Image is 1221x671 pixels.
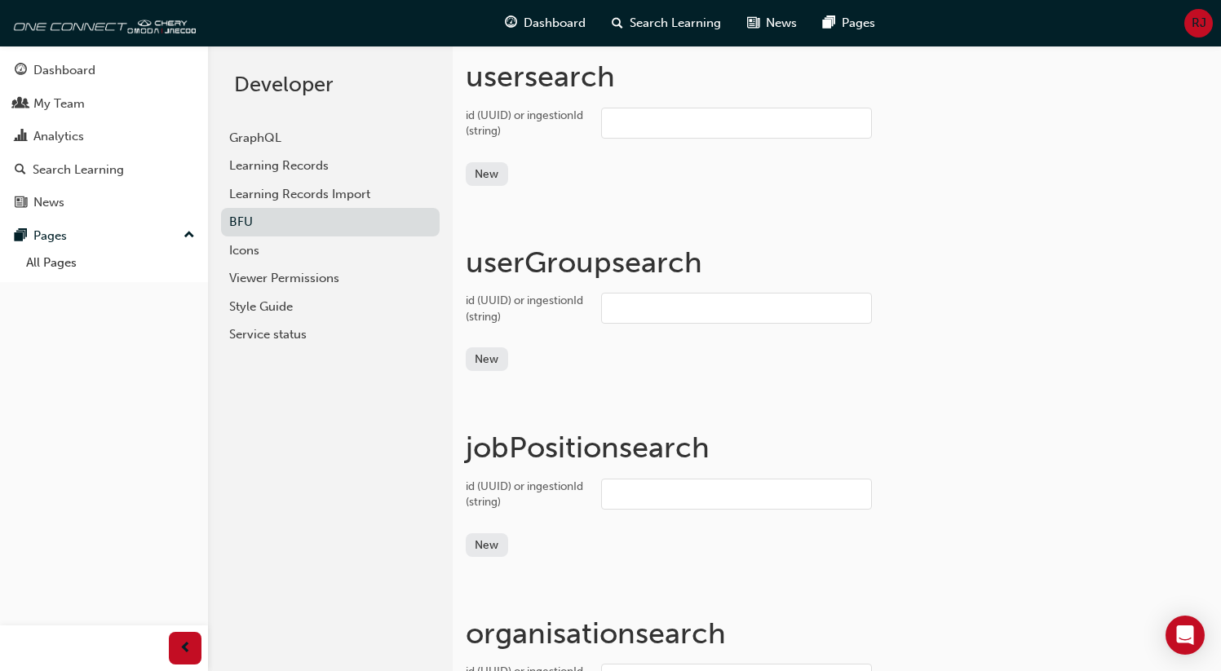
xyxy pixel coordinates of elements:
input: id (UUID) or ingestionId (string) [601,108,872,139]
a: Search Learning [7,155,201,185]
button: RJ [1184,9,1213,38]
a: GraphQL [221,124,440,152]
div: Learning Records [229,157,431,175]
div: id (UUID) or ingestionId (string) [466,108,588,139]
button: New [466,533,508,557]
a: News [7,188,201,218]
input: id (UUID) or ingestionId (string) [601,479,872,510]
img: oneconnect [8,7,196,39]
span: pages-icon [823,13,835,33]
button: New [466,347,508,371]
span: Search Learning [630,14,721,33]
span: chart-icon [15,130,27,144]
h1: user search [466,59,1208,95]
a: Learning Records Import [221,180,440,209]
a: Style Guide [221,293,440,321]
div: Style Guide [229,298,431,316]
span: Dashboard [524,14,586,33]
span: people-icon [15,97,27,112]
div: Viewer Permissions [229,269,431,288]
div: Learning Records Import [229,185,431,204]
span: news-icon [15,196,27,210]
a: guage-iconDashboard [492,7,599,40]
div: Analytics [33,127,84,146]
a: search-iconSearch Learning [599,7,734,40]
span: search-icon [15,163,26,178]
a: My Team [7,89,201,119]
div: Open Intercom Messenger [1166,616,1205,655]
a: BFU [221,208,440,236]
h1: organisation search [466,616,1208,651]
a: pages-iconPages [810,7,888,40]
div: Dashboard [33,61,95,80]
span: RJ [1192,14,1206,33]
span: Pages [842,14,875,33]
span: pages-icon [15,229,27,244]
div: GraphQL [229,129,431,148]
span: up-icon [184,225,195,246]
a: Analytics [7,121,201,152]
div: Search Learning [33,161,124,179]
h1: jobPosition search [466,430,1208,466]
span: News [766,14,797,33]
input: id (UUID) or ingestionId (string) [601,293,872,324]
button: DashboardMy TeamAnalyticsSearch LearningNews [7,52,201,221]
a: news-iconNews [734,7,810,40]
div: My Team [33,95,85,113]
a: Learning Records [221,152,440,180]
div: Service status [229,325,431,344]
span: search-icon [612,13,623,33]
div: News [33,193,64,212]
div: Icons [229,241,431,260]
div: id (UUID) or ingestionId (string) [466,479,588,510]
button: New [466,162,508,186]
h1: userGroup search [466,245,1208,280]
a: Service status [221,320,440,349]
span: guage-icon [505,13,517,33]
span: prev-icon [179,638,192,659]
h2: Developer [234,72,427,98]
a: Dashboard [7,55,201,86]
a: Viewer Permissions [221,264,440,293]
span: news-icon [747,13,759,33]
button: Pages [7,221,201,251]
div: Pages [33,227,67,245]
a: All Pages [20,250,201,276]
a: Icons [221,236,440,265]
div: id (UUID) or ingestionId (string) [466,293,588,324]
span: guage-icon [15,64,27,78]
